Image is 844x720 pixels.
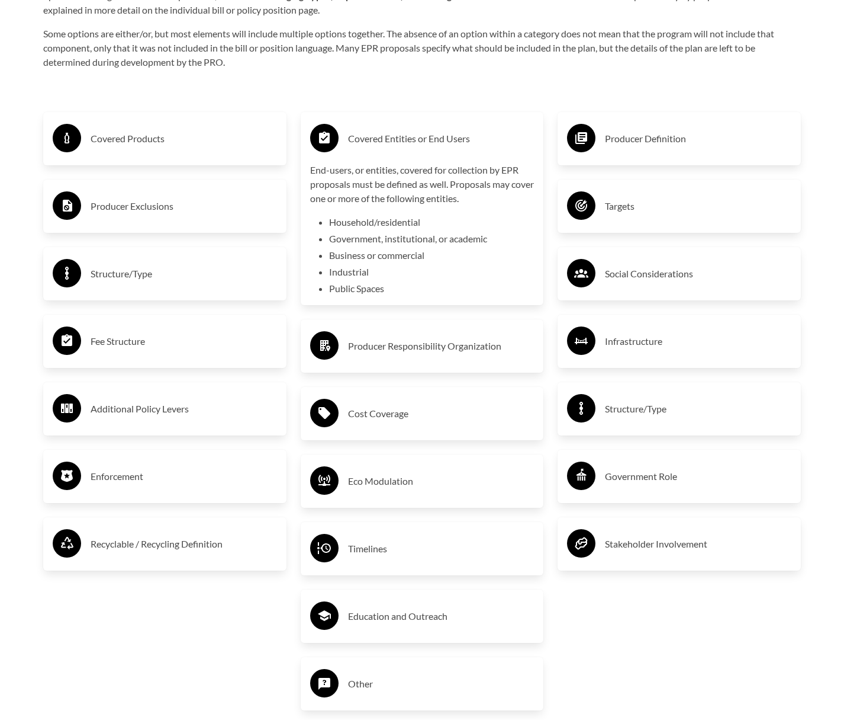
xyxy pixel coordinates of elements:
[91,264,277,283] h3: Structure/Type
[43,27,801,69] p: Some options are either/or, but most elements will include multiple options together. The absence...
[91,332,277,351] h3: Fee Structure
[329,215,534,229] li: Household/residential
[310,163,534,206] p: End-users, or entities, covered for collection by EPR proposals must be defined as well. Proposal...
[329,281,534,296] li: Public Spaces
[605,197,791,216] h3: Targets
[348,674,534,693] h3: Other
[605,535,791,553] h3: Stakeholder Involvement
[605,399,791,418] h3: Structure/Type
[348,129,534,148] h3: Covered Entities or End Users
[329,248,534,263] li: Business or commercial
[91,197,277,216] h3: Producer Exclusions
[348,607,534,626] h3: Education and Outreach
[91,129,277,148] h3: Covered Products
[329,232,534,246] li: Government, institutional, or academic
[348,539,534,558] h3: Timelines
[605,264,791,283] h3: Social Considerations
[348,472,534,491] h3: Eco Modulation
[91,467,277,486] h3: Enforcement
[605,332,791,351] h3: Infrastructure
[91,535,277,553] h3: Recyclable / Recycling Definition
[348,337,534,356] h3: Producer Responsibility Organization
[605,467,791,486] h3: Government Role
[91,399,277,418] h3: Additional Policy Levers
[329,265,534,279] li: Industrial
[348,404,534,423] h3: Cost Coverage
[605,129,791,148] h3: Producer Definition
